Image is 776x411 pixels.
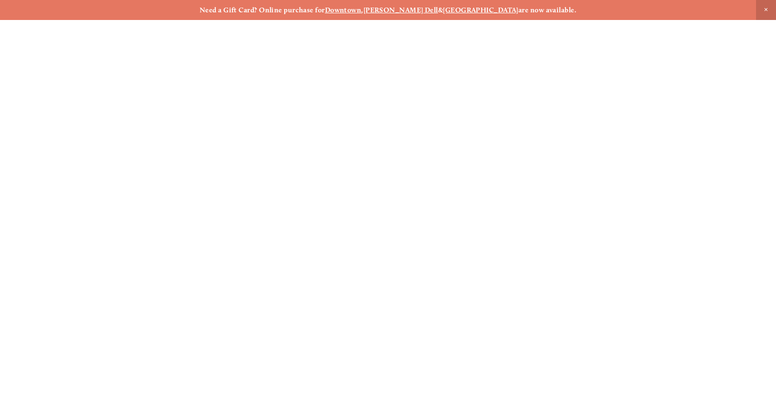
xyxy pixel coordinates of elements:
[325,6,362,14] a: Downtown
[438,6,443,14] strong: &
[518,6,576,14] strong: are now available.
[364,6,438,14] a: [PERSON_NAME] Dell
[361,6,363,14] strong: ,
[200,6,325,14] strong: Need a Gift Card? Online purchase for
[443,6,518,14] a: [GEOGRAPHIC_DATA]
